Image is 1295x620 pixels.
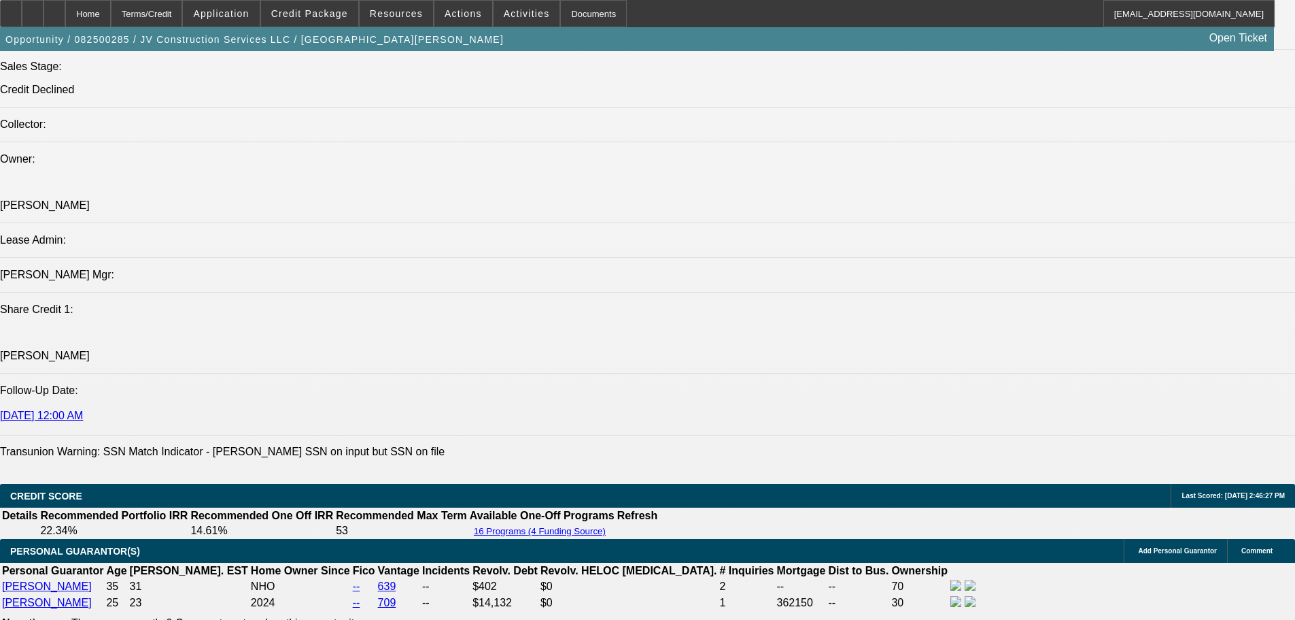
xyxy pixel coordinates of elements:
td: 1 [719,595,774,610]
span: Add Personal Guarantor [1138,547,1217,555]
td: 53 [335,524,468,538]
td: $0 [540,595,718,610]
button: Activities [494,1,560,27]
span: Application [193,8,249,19]
th: Details [1,509,38,523]
td: -- [828,579,890,594]
img: facebook-icon.png [950,580,961,591]
td: 30 [891,595,948,610]
img: linkedin-icon.png [965,580,975,591]
b: Personal Guarantor [2,565,103,576]
span: Opportunity / 082500285 / JV Construction Services LLC / [GEOGRAPHIC_DATA][PERSON_NAME] [5,34,504,45]
img: facebook-icon.png [950,596,961,607]
td: 25 [105,595,127,610]
b: Home Owner Since [251,565,350,576]
td: -- [421,595,470,610]
a: 709 [378,597,396,608]
th: Recommended Max Term [335,509,468,523]
b: Revolv. Debt [472,565,538,576]
button: 16 Programs (4 Funding Source) [470,525,610,537]
button: Credit Package [261,1,358,27]
td: 70 [891,579,948,594]
td: NHO [250,579,351,594]
td: 31 [129,579,249,594]
th: Recommended Portfolio IRR [39,509,188,523]
td: $0 [540,579,718,594]
button: Actions [434,1,492,27]
b: Ownership [891,565,948,576]
th: Recommended One Off IRR [190,509,334,523]
span: Resources [370,8,423,19]
td: 2 [719,579,774,594]
b: Age [106,565,126,576]
td: 14.61% [190,524,334,538]
td: $14,132 [472,595,538,610]
a: -- [353,581,360,592]
td: -- [776,579,827,594]
td: -- [421,579,470,594]
td: 35 [105,579,127,594]
span: Actions [445,8,482,19]
a: [PERSON_NAME] [2,581,92,592]
a: 639 [378,581,396,592]
b: Mortgage [777,565,826,576]
span: Credit Package [271,8,348,19]
th: Available One-Off Programs [469,509,615,523]
button: Application [183,1,259,27]
span: Comment [1241,547,1273,555]
b: Incidents [422,565,470,576]
td: 23 [129,595,249,610]
b: Revolv. HELOC [MEDICAL_DATA]. [540,565,717,576]
a: Open Ticket [1204,27,1273,50]
b: Vantage [378,565,419,576]
b: Dist to Bus. [829,565,889,576]
th: Refresh [617,509,659,523]
td: -- [828,595,890,610]
img: linkedin-icon.png [965,596,975,607]
span: Last Scored: [DATE] 2:46:27 PM [1181,492,1285,500]
button: Resources [360,1,433,27]
span: PERSONAL GUARANTOR(S) [10,546,140,557]
b: Fico [353,565,375,576]
b: [PERSON_NAME]. EST [130,565,248,576]
span: 2024 [251,597,275,608]
a: -- [353,597,360,608]
b: # Inquiries [719,565,774,576]
span: CREDIT SCORE [10,491,82,502]
span: Activities [504,8,550,19]
a: [PERSON_NAME] [2,597,92,608]
td: $402 [472,579,538,594]
label: SSN Match Indicator - [PERSON_NAME] SSN on input but SSN on file [103,446,445,457]
td: 22.34% [39,524,188,538]
td: 362150 [776,595,827,610]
